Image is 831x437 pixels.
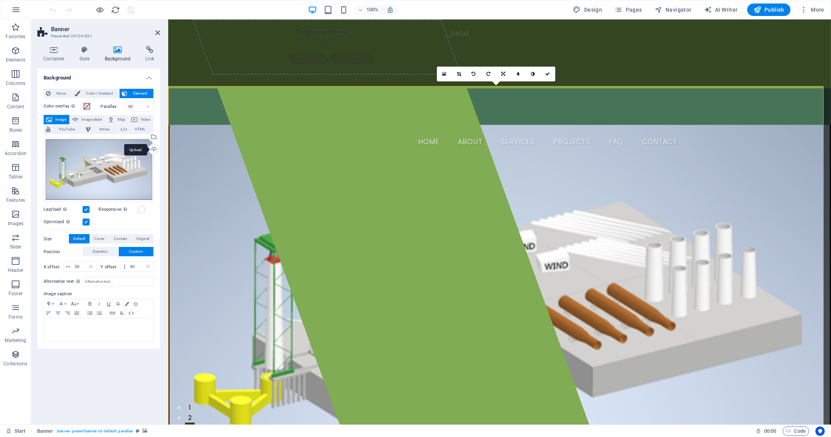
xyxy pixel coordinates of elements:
[131,299,140,308] button: Icons
[9,174,23,180] p: Tables
[132,234,153,243] button: Original
[44,289,154,299] label: Image caption
[44,234,69,244] label: Size
[44,137,154,202] div: MainPicture-tNvVHxZTKNrwJYRmKGaITw.png
[37,426,53,436] span: Click to select. Double-click to edit
[83,277,154,286] input: Alternative text...
[467,67,481,81] a: Rotate left 90°
[37,69,160,83] h4: Background
[111,5,120,14] button: reload
[6,57,26,63] p: Elements
[44,265,63,269] label: X offset
[99,205,138,214] label: Responsive
[756,426,776,436] h6: Session time
[109,234,132,243] button: Contain
[651,4,695,16] button: Navigator
[51,33,144,40] h3: Preset #ed-247241831
[95,299,104,308] button: Italic (Ctrl+I)
[72,308,81,318] button: Align Justify
[83,89,117,98] span: Color / Gradient
[769,428,771,434] span: :
[17,383,26,385] button: 1
[44,102,83,111] label: Color overlay
[7,104,24,110] p: Content
[5,337,26,344] p: Marketing
[53,89,70,98] span: None
[8,267,23,273] p: Header
[44,308,53,318] button: Align Left
[783,426,809,436] button: Code
[143,102,153,111] div: %
[119,247,153,256] button: Custom
[118,125,153,134] button: HTML
[94,234,104,243] span: Cover
[56,426,133,436] span: . banner .preset-banner-v3-default .parallax
[800,6,824,14] span: More
[815,426,825,436] button: Usercentrics
[44,247,83,257] label: Position
[51,26,160,33] h2: Banner
[8,220,24,227] p: Images
[17,403,26,405] button: 3
[570,4,606,16] button: Design
[355,5,382,14] button: 100%
[69,234,90,243] button: Default
[113,299,123,308] button: Strikethrough
[81,115,103,124] span: Image slider
[6,197,25,203] p: Features
[127,308,136,318] button: HTML
[797,4,827,16] button: More
[9,127,22,133] p: Boxes
[526,67,541,81] a: Greyscale
[37,426,148,436] nav: breadcrumb
[148,144,159,155] a: Upload
[85,308,95,318] button: Unordered List
[101,104,126,109] label: Parallax
[73,234,85,243] span: Default
[83,125,118,134] button: Vimeo
[101,265,120,269] label: Y offset
[754,6,784,14] span: Publish
[573,6,602,14] span: Design
[53,125,80,134] span: YouTube
[106,115,129,124] button: Map
[44,89,72,98] button: None
[74,46,99,62] h4: Style
[53,308,63,318] button: Align Center
[701,4,741,16] button: AI Writer
[17,393,26,395] button: 2
[764,426,776,436] span: 00 00
[37,46,74,62] h4: Container
[117,308,127,318] button: Clear Formatting
[83,247,118,256] button: Direction
[139,46,160,62] h4: Link
[5,150,26,157] p: Accordion
[6,80,25,86] p: Columns
[95,5,105,14] button: Click here to leave preview mode and continue editing
[160,34,207,45] span: Paste clipboard
[70,115,105,124] button: Image slider
[5,33,25,40] p: Favorites
[44,277,83,286] label: Alternative text
[108,308,117,318] button: Insert Link
[541,67,555,81] a: Confirm ( Ctrl ⏎ )
[136,234,149,243] span: Original
[56,299,69,308] button: Font Family
[4,361,27,367] p: Collections
[140,115,151,124] span: Video
[111,5,120,14] i: Reload page
[366,5,379,14] h6: 100%
[9,291,23,297] p: Footer
[55,115,67,124] span: Image
[136,429,139,433] i: This element is a customizable preset
[44,299,56,308] button: Paragraph Format
[481,67,496,81] a: Rotate right 90°
[63,308,72,318] button: Align Right
[44,115,69,124] button: Image
[148,19,509,36] a: +353 (87)
[511,67,526,81] a: Blur
[496,67,511,81] a: Change orientation
[655,6,692,14] span: Navigator
[130,89,151,98] span: Element
[114,234,127,243] span: Contain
